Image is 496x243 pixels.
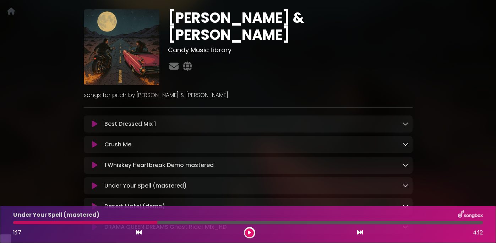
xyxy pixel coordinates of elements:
[84,91,413,99] p: songs for pitch by [PERSON_NAME] & [PERSON_NAME]
[473,228,483,237] span: 4:12
[104,182,187,190] p: Under Your Spell (mastered)
[168,9,413,43] h1: [PERSON_NAME] & [PERSON_NAME]
[104,202,165,211] p: Desert Motel (demo)
[104,140,131,149] p: Crush Me
[13,228,21,237] span: 1:17
[458,210,483,220] img: songbox-logo-white.png
[104,120,156,128] p: Best Dressed Mix 1
[104,161,214,169] p: 1 Whiskey Heartbreak Demo mastered
[84,9,160,85] img: TpSLrdbSTZqDnr8LyAyS
[13,211,99,219] p: Under Your Spell (mastered)
[168,46,413,54] h3: Candy Music Library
